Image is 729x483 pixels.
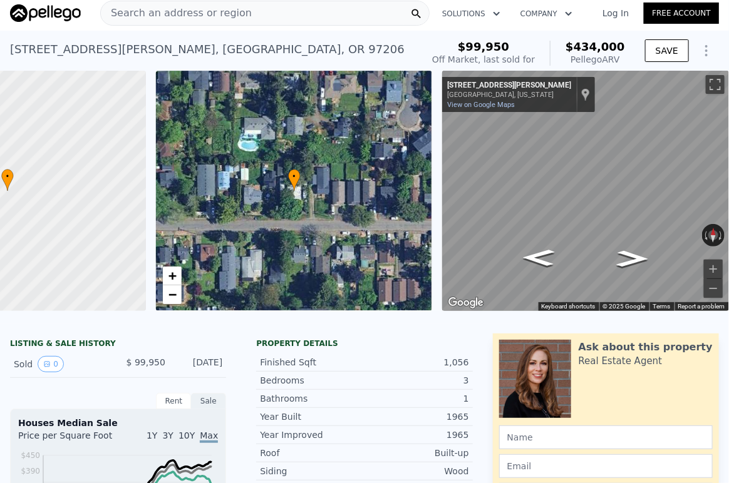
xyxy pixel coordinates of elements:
div: 1 [364,392,469,405]
img: Google [445,295,487,311]
img: Pellego [10,4,81,22]
span: $99,950 [458,40,509,53]
div: Pellego ARV [566,53,625,66]
div: LISTING & SALE HISTORY [10,338,226,351]
span: • [288,171,301,182]
a: Report a problem [678,303,725,310]
div: Rent [156,393,191,409]
div: 1965 [364,429,469,441]
input: Name [499,425,713,449]
div: Real Estate Agent [579,355,663,367]
div: Siding [260,465,364,477]
button: Toggle fullscreen view [706,75,725,94]
div: [DATE] [175,356,222,372]
span: • [1,171,14,182]
a: Zoom out [163,285,182,304]
span: $434,000 [566,40,625,53]
div: 1,056 [364,356,469,369]
span: 3Y [163,430,173,440]
div: Sale [191,393,226,409]
div: Price per Square Foot [18,429,118,449]
div: Year Improved [260,429,364,441]
span: − [168,287,176,302]
span: $ 99,950 [127,357,165,367]
span: + [168,268,176,283]
div: Map [442,71,729,311]
div: Ask about this property [579,340,713,355]
div: [STREET_ADDRESS][PERSON_NAME] [447,81,571,91]
span: © 2025 Google [603,303,646,310]
a: Open this area in Google Maps (opens a new window) [445,295,487,311]
a: Log In [587,7,644,19]
div: 3 [364,374,469,387]
div: Roof [260,447,364,459]
a: Zoom in [163,267,182,285]
button: SAVE [645,39,689,62]
div: • [288,169,301,191]
span: 10Y [178,430,195,440]
input: Email [499,454,713,478]
span: Max [200,430,218,443]
button: Solutions [432,3,510,25]
button: Zoom in [704,260,723,278]
button: Rotate counterclockwise [702,224,709,247]
span: Search an address or region [101,6,252,21]
div: Finished Sqft [260,356,364,369]
div: Bedrooms [260,374,364,387]
a: View on Google Maps [447,101,515,109]
button: Rotate clockwise [718,224,725,247]
path: Go West, SE Ogden St [509,245,568,270]
div: Property details [256,338,472,348]
div: Houses Median Sale [18,417,218,429]
div: • [1,169,14,191]
tspan: $450 [21,451,40,460]
button: View historical data [38,356,64,372]
span: 1Y [147,430,157,440]
div: [STREET_ADDRESS][PERSON_NAME] , [GEOGRAPHIC_DATA] , OR 97206 [10,41,405,58]
div: Built-up [364,447,469,459]
button: Keyboard shortcuts [542,302,596,311]
a: Show location on map [581,88,590,101]
a: Free Account [644,3,719,24]
path: Go East, SE Ogden St [603,247,662,271]
div: Off Market, last sold for [432,53,535,66]
div: 1965 [364,410,469,423]
div: Bathrooms [260,392,364,405]
div: Sold [14,356,108,372]
a: Terms (opens in new tab) [653,303,671,310]
button: Show Options [694,38,719,63]
tspan: $390 [21,467,40,475]
button: Zoom out [704,279,723,298]
button: Reset the view [708,224,718,247]
div: Street View [442,71,729,311]
button: Company [510,3,582,25]
div: Wood [364,465,469,477]
div: [GEOGRAPHIC_DATA], [US_STATE] [447,91,571,99]
div: Year Built [260,410,364,423]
